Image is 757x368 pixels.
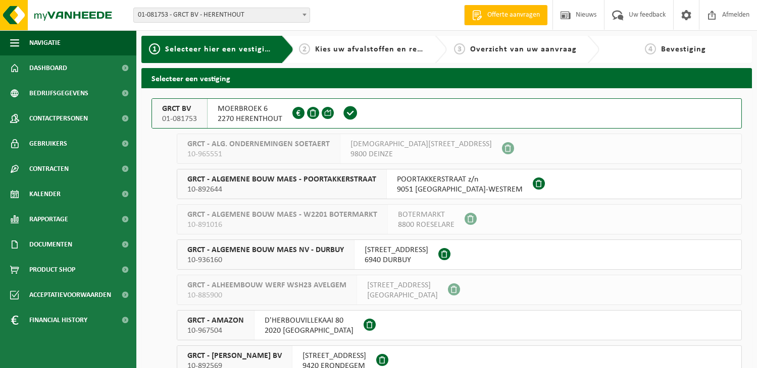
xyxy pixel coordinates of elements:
[187,174,376,185] span: GRCT - ALGEMENE BOUW MAES - POORTAKKERSTRAAT
[29,181,61,207] span: Kalender
[454,43,465,54] span: 3
[265,326,354,336] span: 2020 [GEOGRAPHIC_DATA]
[134,8,310,22] span: 01-081753 - GRCT BV - HERENTHOUT
[398,220,455,230] span: 8800 ROESELARE
[485,10,542,20] span: Offerte aanvragen
[218,114,282,124] span: 2270 HERENTHOUT
[187,210,377,220] span: GRCT - ALGEMENE BOUW MAES - W2201 BOTERMARKT
[162,114,197,124] span: 01-081753
[29,55,67,81] span: Dashboard
[661,45,706,53] span: Bevestiging
[365,255,428,265] span: 6940 DURBUY
[29,81,88,106] span: Bedrijfsgegevens
[29,106,88,131] span: Contactpersonen
[645,43,656,54] span: 4
[187,245,344,255] span: GRCT - ALGEMENE BOUW MAES NV - DURBUY
[367,290,438,300] span: [GEOGRAPHIC_DATA]
[177,239,742,270] button: GRCT - ALGEMENE BOUW MAES NV - DURBUY 10-936160 [STREET_ADDRESS]6940 DURBUY
[315,45,454,53] span: Kies uw afvalstoffen en recipiënten
[367,280,438,290] span: [STREET_ADDRESS]
[141,68,752,88] h2: Selecteer een vestiging
[464,5,547,25] a: Offerte aanvragen
[187,255,344,265] span: 10-936160
[187,185,376,195] span: 10-892644
[397,185,523,195] span: 9051 [GEOGRAPHIC_DATA]-WESTREM
[398,210,455,220] span: BOTERMARKT
[350,149,492,159] span: 9800 DEINZE
[29,282,111,308] span: Acceptatievoorwaarden
[187,139,330,149] span: GRCT - ALG. ONDERNEMINGEN SOETAERT
[187,220,377,230] span: 10-891016
[397,174,523,185] span: POORTAKKERSTRAAT z/n
[29,232,72,257] span: Documenten
[350,139,492,149] span: [DEMOGRAPHIC_DATA][STREET_ADDRESS]
[29,30,61,55] span: Navigatie
[187,280,346,290] span: GRCT - ALHEEMBOUW WERF WSH23 AVELGEM
[187,316,244,326] span: GRCT - AMAZON
[187,351,282,361] span: GRCT - [PERSON_NAME] BV
[29,156,69,181] span: Contracten
[29,308,87,333] span: Financial History
[133,8,310,23] span: 01-081753 - GRCT BV - HERENTHOUT
[470,45,577,53] span: Overzicht van uw aanvraag
[177,310,742,340] button: GRCT - AMAZON 10-967504 D'HERBOUVILLEKAAI 802020 [GEOGRAPHIC_DATA]
[187,149,330,159] span: 10-965551
[149,43,160,54] span: 1
[177,169,742,199] button: GRCT - ALGEMENE BOUW MAES - POORTAKKERSTRAAT 10-892644 POORTAKKERSTRAAT z/n9051 [GEOGRAPHIC_DATA]...
[187,326,244,336] span: 10-967504
[365,245,428,255] span: [STREET_ADDRESS]
[218,104,282,114] span: MOERBROEK 6
[29,257,75,282] span: Product Shop
[302,351,366,361] span: [STREET_ADDRESS]
[165,45,274,53] span: Selecteer hier een vestiging
[152,98,742,129] button: GRCT BV 01-081753 MOERBROEK 62270 HERENTHOUT
[29,131,67,156] span: Gebruikers
[265,316,354,326] span: D'HERBOUVILLEKAAI 80
[29,207,68,232] span: Rapportage
[162,104,197,114] span: GRCT BV
[299,43,310,54] span: 2
[187,290,346,300] span: 10-885900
